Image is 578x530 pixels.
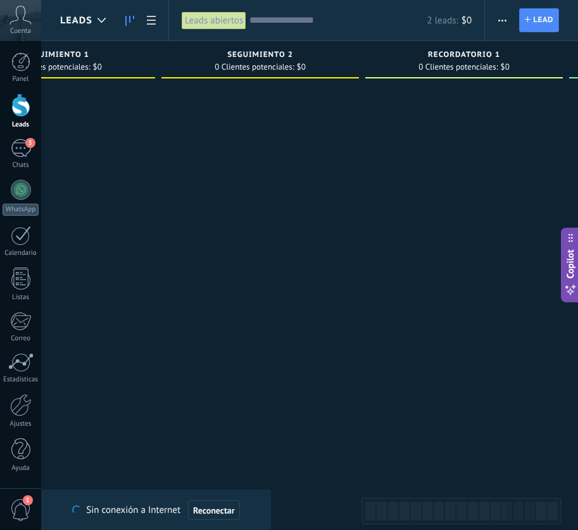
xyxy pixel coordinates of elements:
[23,51,89,59] span: SEGUIMIENTO 1
[72,500,239,521] div: Sin conexión a Internet
[215,63,294,71] span: 0 Clientes potenciales:
[501,63,510,71] span: $0
[297,63,306,71] span: $0
[372,51,556,61] div: RECORDATORIO 1
[493,8,512,32] button: Más
[60,15,92,27] span: Leads
[533,9,553,32] span: Lead
[3,121,39,129] div: Leads
[427,15,458,27] span: 2 leads:
[3,376,39,384] div: Estadísticas
[428,51,500,59] span: RECORDATORIO 1
[3,249,39,257] div: Calendario
[3,161,39,169] div: Chats
[168,51,353,61] div: SEGUIMIENTO 2
[418,63,498,71] span: 0 Clientes potenciales:
[519,8,559,32] a: Lead
[3,335,39,343] div: Correo
[3,75,39,83] div: Panel
[193,506,235,515] span: Reconectar
[462,15,472,27] span: $0
[119,8,141,33] a: Leads
[564,250,577,279] span: Copilot
[3,420,39,428] div: Ajustes
[3,464,39,472] div: Ayuda
[3,293,39,302] div: Listas
[141,8,162,33] a: Lista
[11,63,90,71] span: 0 Clientes potenciales:
[93,63,102,71] span: $0
[188,500,240,521] button: Reconectar
[10,27,31,35] span: Cuenta
[182,11,246,30] div: Leads abiertos
[23,495,33,505] span: 1
[3,204,39,216] div: WhatsApp
[227,51,293,59] span: SEGUIMIENTO 2
[25,138,35,148] span: 3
